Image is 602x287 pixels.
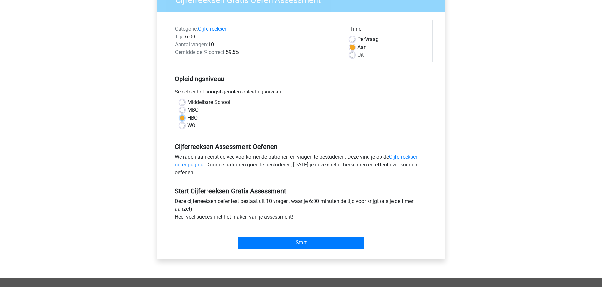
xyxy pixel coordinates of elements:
span: Gemiddelde % correct: [175,49,226,55]
span: Per [357,36,365,42]
input: Start [238,237,364,249]
label: Vraag [357,36,379,43]
label: Uit [357,51,364,59]
label: Aan [357,43,367,51]
div: Selecteer het hoogst genoten opleidingsniveau. [170,88,433,98]
div: 59,5% [170,49,345,56]
label: WO [187,122,195,130]
label: HBO [187,114,198,122]
span: Categorie: [175,26,198,32]
span: Tijd: [175,34,185,40]
label: MBO [187,106,199,114]
div: Deze cijferreeksen oefentest bestaat uit 10 vragen, waar je 6:00 minuten de tijd voor krijgt (als... [170,197,433,223]
h5: Opleidingsniveau [175,72,428,85]
div: We raden aan eerst de veelvoorkomende patronen en vragen te bestuderen. Deze vind je op de . Door... [170,153,433,179]
div: Timer [350,25,427,36]
label: Middelbare School [187,98,230,106]
div: 6:00 [170,33,345,41]
h5: Start Cijferreeksen Gratis Assessment [175,187,428,195]
span: Aantal vragen: [175,41,208,48]
h5: Cijferreeksen Assessment Oefenen [175,143,428,151]
a: Cijferreeksen [198,26,228,32]
div: 10 [170,41,345,49]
